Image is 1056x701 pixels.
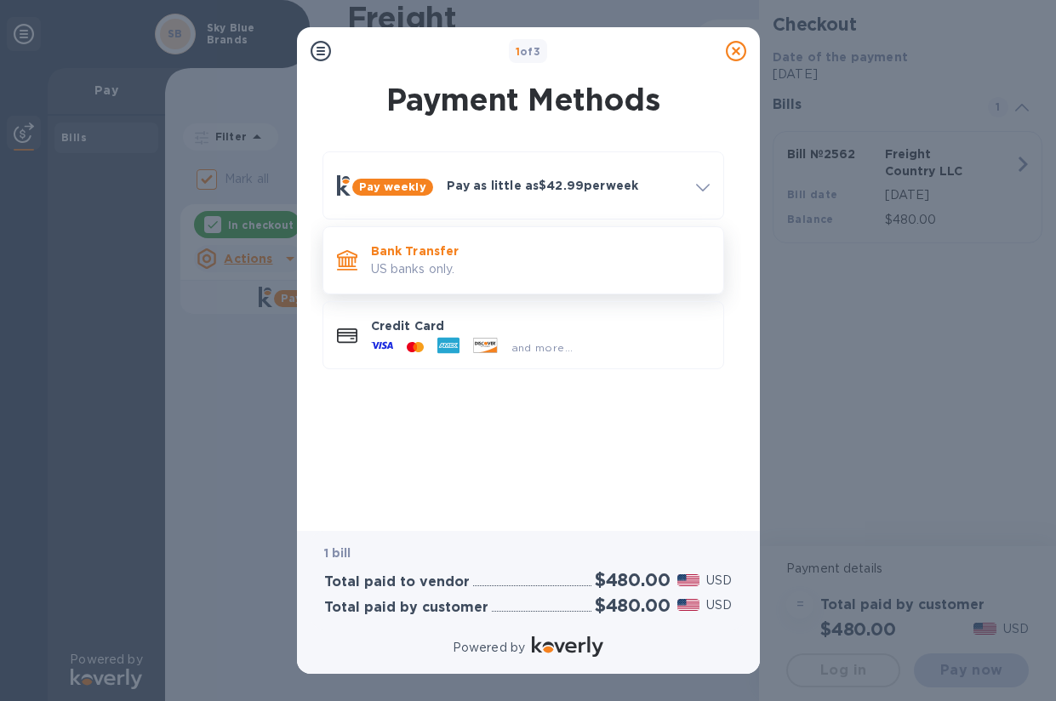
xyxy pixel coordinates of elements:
p: Credit Card [371,317,710,334]
h2: $480.00 [595,569,671,590]
span: 1 [516,45,520,58]
h3: Total paid to vendor [324,574,470,590]
p: USD [706,596,732,614]
img: USD [677,574,700,586]
p: USD [706,572,732,590]
h2: $480.00 [595,595,671,616]
h3: Total paid by customer [324,600,488,616]
span: and more... [511,341,574,354]
img: USD [677,599,700,611]
p: Powered by [453,639,525,657]
img: Logo [532,636,603,657]
b: Pay weekly [359,180,426,193]
p: Bank Transfer [371,242,710,259]
p: US banks only. [371,260,710,278]
b: of 3 [516,45,541,58]
h1: Payment Methods [319,82,728,117]
p: Pay as little as $42.99 per week [447,177,682,194]
b: 1 bill [324,546,351,560]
